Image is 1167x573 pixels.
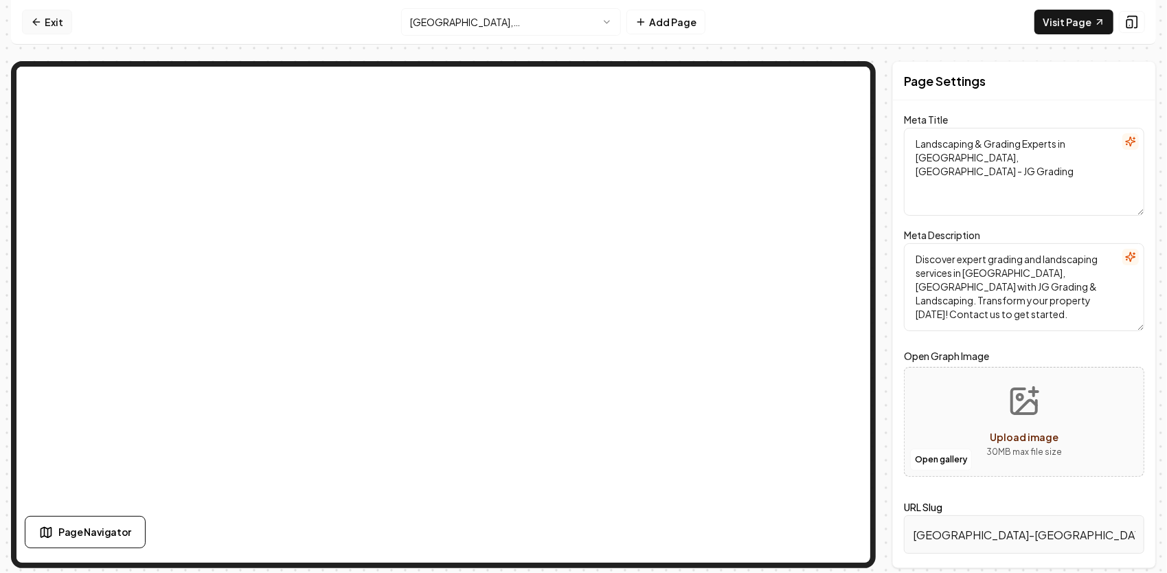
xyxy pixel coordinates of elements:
[22,10,72,34] a: Exit
[626,10,705,34] button: Add Page
[904,501,942,513] label: URL Slug
[58,525,131,539] span: Page Navigator
[990,431,1058,443] span: Upload image
[25,516,146,548] button: Page Navigator
[904,229,980,241] label: Meta Description
[910,449,972,471] button: Open gallery
[904,113,948,126] label: Meta Title
[904,348,1144,364] label: Open Graph Image
[1034,10,1113,34] a: Visit Page
[975,374,1073,470] button: Upload image
[904,71,986,91] h2: Page Settings
[986,445,1062,459] p: 30 MB max file size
